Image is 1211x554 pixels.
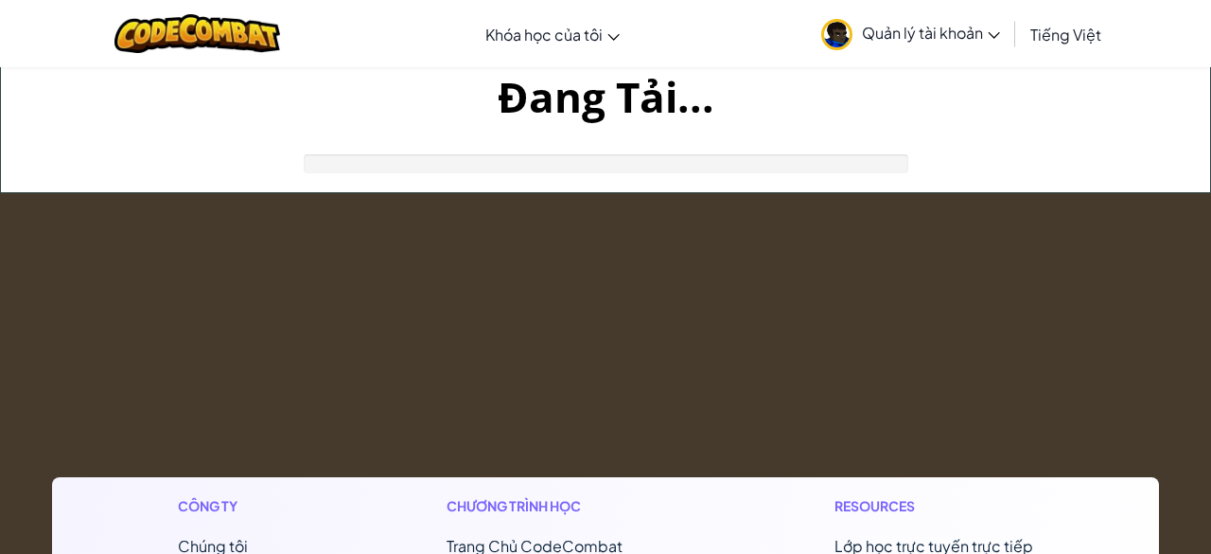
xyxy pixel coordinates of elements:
[114,14,280,53] img: CodeCombat logo
[1030,25,1101,45] span: Tiếng Việt
[862,23,1000,43] span: Quản lý tài khoản
[1021,9,1111,60] a: Tiếng Việt
[476,9,629,60] a: Khóa học của tôi
[821,19,852,50] img: avatar
[485,25,603,45] span: Khóa học của tôi
[1,67,1210,126] h1: Đang Tải...
[812,4,1009,63] a: Quản lý tài khoản
[834,496,1033,516] h1: Resources
[178,496,307,516] h1: Công ty
[447,496,695,516] h1: Chương trình học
